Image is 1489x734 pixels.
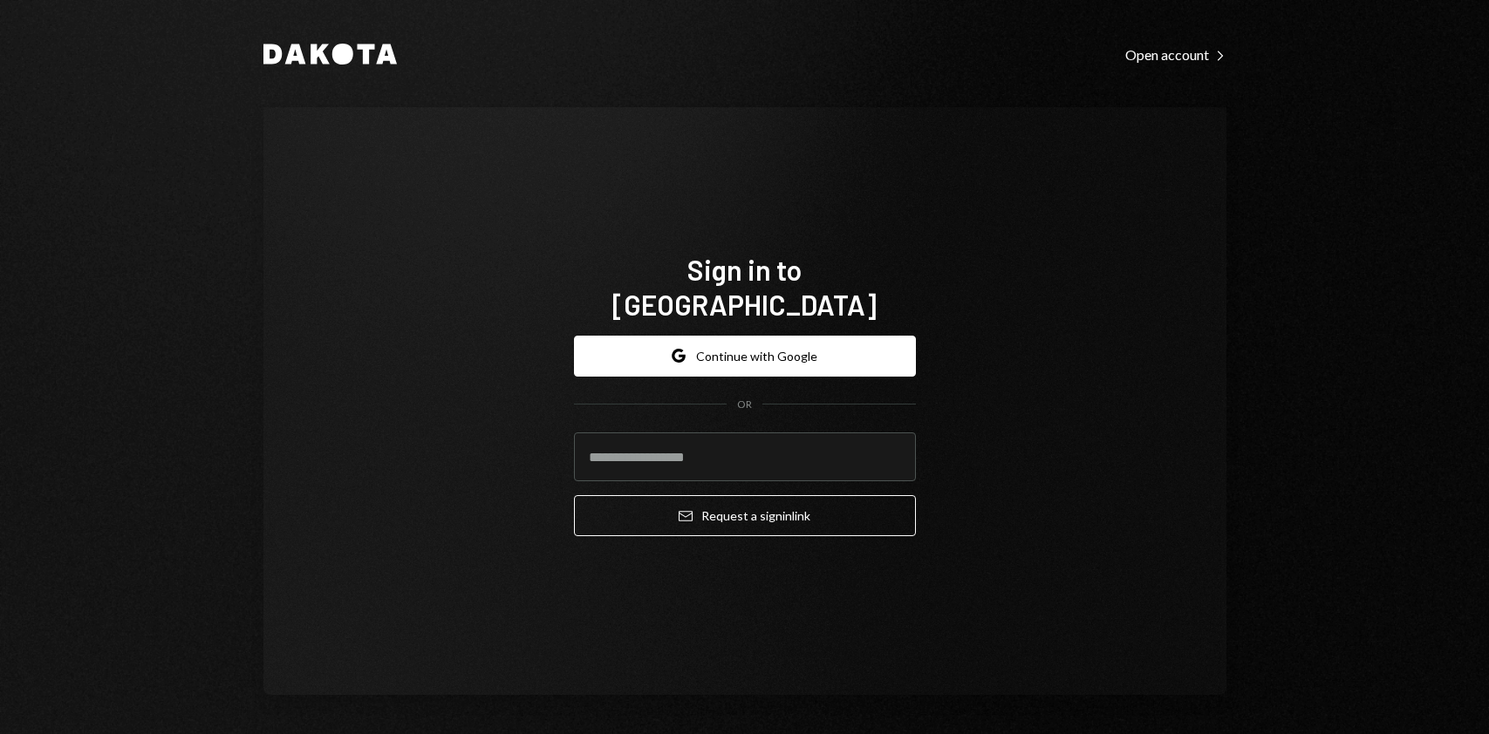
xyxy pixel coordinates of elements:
h1: Sign in to [GEOGRAPHIC_DATA] [574,252,916,322]
button: Request a signinlink [574,495,916,536]
div: Open account [1125,46,1226,64]
div: OR [737,398,752,412]
button: Continue with Google [574,336,916,377]
a: Open account [1125,44,1226,64]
